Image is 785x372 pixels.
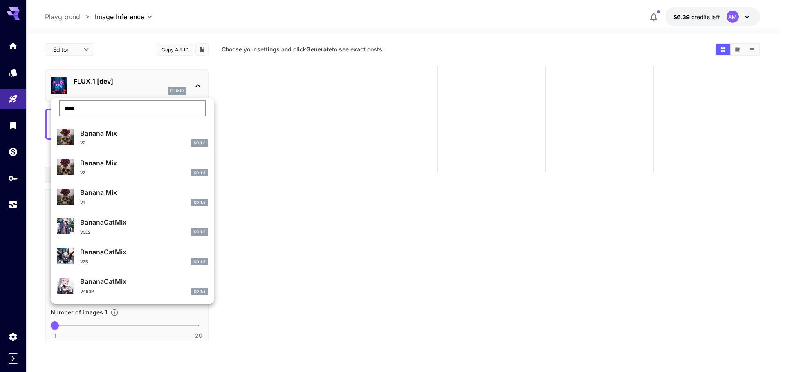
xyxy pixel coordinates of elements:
[80,169,85,176] p: V3
[57,214,208,239] div: BananaCatMixv3e2SD 1.5
[194,140,205,146] p: SD 1.5
[194,200,205,205] p: SD 1.5
[194,289,205,294] p: SD 1.5
[80,288,94,294] p: v4b3p
[57,125,208,150] div: Banana Mixv2SD 1.5
[80,128,208,138] p: Banana Mix
[80,140,85,146] p: v2
[80,258,88,265] p: v3b
[57,273,208,298] div: BananaCatMixv4b3pSD 1.5
[194,229,205,235] p: SD 1.5
[80,229,90,235] p: v3e2
[194,259,205,265] p: SD 1.5
[80,247,208,257] p: BananaCatMix
[80,199,85,205] p: V1
[57,244,208,269] div: BananaCatMixv3bSD 1.5
[57,184,208,209] div: Banana MixV1SD 1.5
[80,187,208,197] p: Banana Mix
[194,170,205,176] p: SD 1.5
[57,155,208,180] div: Banana MixV3SD 1.5
[80,158,208,168] p: Banana Mix
[80,217,208,227] p: BananaCatMix
[80,276,208,286] p: BananaCatMix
